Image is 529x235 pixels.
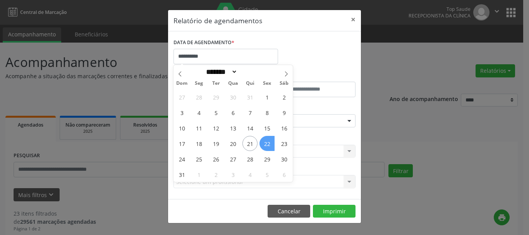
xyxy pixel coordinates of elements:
span: Agosto 1, 2025 [259,89,275,105]
span: Agosto 20, 2025 [225,136,240,151]
span: Agosto 8, 2025 [259,105,275,120]
span: Julho 31, 2025 [242,89,258,105]
span: Agosto 30, 2025 [277,151,292,166]
span: Agosto 15, 2025 [259,120,275,136]
span: Agosto 21, 2025 [242,136,258,151]
span: Julho 27, 2025 [174,89,189,105]
span: Agosto 27, 2025 [225,151,240,166]
span: Agosto 24, 2025 [174,151,189,166]
span: Julho 30, 2025 [225,89,240,105]
span: Julho 29, 2025 [208,89,223,105]
span: Julho 28, 2025 [191,89,206,105]
button: Imprimir [313,205,356,218]
input: Year [237,68,263,76]
span: Agosto 14, 2025 [242,120,258,136]
span: Agosto 28, 2025 [242,151,258,166]
span: Setembro 6, 2025 [277,167,292,182]
span: Agosto 4, 2025 [191,105,206,120]
label: ATÉ [266,70,356,82]
span: Agosto 17, 2025 [174,136,189,151]
h5: Relatório de agendamentos [173,15,262,26]
span: Agosto 6, 2025 [225,105,240,120]
button: Cancelar [268,205,310,218]
span: Setembro 1, 2025 [191,167,206,182]
span: Setembro 2, 2025 [208,167,223,182]
span: Agosto 10, 2025 [174,120,189,136]
span: Agosto 19, 2025 [208,136,223,151]
span: Agosto 18, 2025 [191,136,206,151]
span: Setembro 4, 2025 [242,167,258,182]
span: Qui [242,81,259,86]
label: DATA DE AGENDAMENTO [173,37,234,49]
span: Agosto 29, 2025 [259,151,275,166]
button: Close [345,10,361,29]
span: Ter [208,81,225,86]
span: Dom [173,81,191,86]
span: Agosto 23, 2025 [277,136,292,151]
span: Agosto 7, 2025 [242,105,258,120]
span: Setembro 3, 2025 [225,167,240,182]
span: Setembro 5, 2025 [259,167,275,182]
span: Agosto 9, 2025 [277,105,292,120]
span: Qua [225,81,242,86]
span: Agosto 22, 2025 [259,136,275,151]
span: Agosto 2, 2025 [277,89,292,105]
span: Agosto 13, 2025 [225,120,240,136]
span: Agosto 11, 2025 [191,120,206,136]
span: Agosto 25, 2025 [191,151,206,166]
span: Sáb [276,81,293,86]
span: Agosto 12, 2025 [208,120,223,136]
span: Sex [259,81,276,86]
span: Agosto 26, 2025 [208,151,223,166]
span: Agosto 3, 2025 [174,105,189,120]
span: Agosto 31, 2025 [174,167,189,182]
select: Month [203,68,237,76]
span: Agosto 16, 2025 [277,120,292,136]
span: Seg [191,81,208,86]
span: Agosto 5, 2025 [208,105,223,120]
